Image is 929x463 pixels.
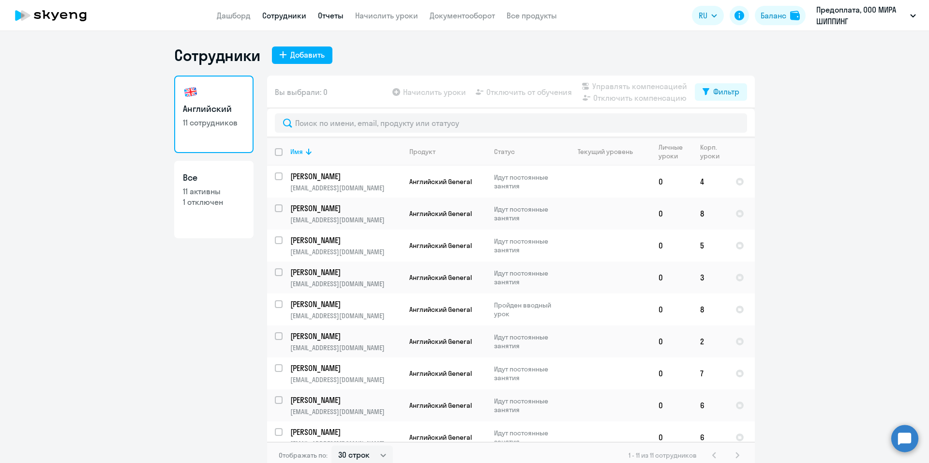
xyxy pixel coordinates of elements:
[659,143,692,160] div: Личные уроки
[409,273,472,282] span: Английский General
[811,4,921,27] button: Предоплата, ООО МИРА ШИППИНГ
[629,451,697,460] span: 1 - 11 из 11 сотрудников
[290,203,401,214] a: [PERSON_NAME]
[290,395,400,405] p: [PERSON_NAME]
[290,203,400,214] p: [PERSON_NAME]
[290,331,401,341] a: [PERSON_NAME]
[494,147,515,156] div: Статус
[174,76,254,153] a: Английский11 сотрудников
[290,247,401,256] p: [EMAIL_ADDRESS][DOMAIN_NAME]
[217,11,251,20] a: Дашборд
[183,103,245,115] h3: Английский
[761,10,786,21] div: Баланс
[409,241,472,250] span: Английский General
[272,46,332,64] button: Добавить
[290,267,400,278] p: [PERSON_NAME]
[578,147,633,156] div: Текущий уровень
[692,389,728,421] td: 6
[290,279,401,288] p: [EMAIL_ADDRESS][DOMAIN_NAME]
[409,147,435,156] div: Продукт
[651,198,692,230] td: 0
[275,86,328,98] span: Вы выбрали: 0
[174,161,254,238] a: Все11 активны1 отключен
[409,209,472,218] span: Английский General
[290,343,401,352] p: [EMAIL_ADDRESS][DOMAIN_NAME]
[700,143,721,160] div: Корп. уроки
[290,147,401,156] div: Имя
[507,11,557,20] a: Все продукты
[290,171,401,182] a: [PERSON_NAME]
[692,166,728,198] td: 4
[494,365,560,382] p: Идут постоянные занятия
[494,397,560,414] p: Идут постоянные занятия
[651,230,692,262] td: 0
[790,11,800,20] img: balance
[409,433,472,442] span: Английский General
[183,186,245,197] p: 11 активны
[183,171,245,184] h3: Все
[262,11,306,20] a: Сотрудники
[290,216,401,224] p: [EMAIL_ADDRESS][DOMAIN_NAME]
[318,11,344,20] a: Отчеты
[290,331,400,341] p: [PERSON_NAME]
[290,311,401,320] p: [EMAIL_ADDRESS][DOMAIN_NAME]
[695,83,747,101] button: Фильтр
[409,401,472,410] span: Английский General
[290,49,325,61] div: Добавить
[494,147,560,156] div: Статус
[494,237,560,254] p: Идут постоянные занятия
[494,173,560,190] p: Идут постоянные занятия
[692,262,728,293] td: 3
[290,235,400,246] p: [PERSON_NAME]
[692,293,728,325] td: 8
[692,6,724,25] button: RU
[651,421,692,453] td: 0
[692,357,728,389] td: 7
[279,451,328,460] span: Отображать по:
[692,230,728,262] td: 5
[290,267,401,278] a: [PERSON_NAME]
[409,337,472,346] span: Английский General
[700,143,727,160] div: Корп. уроки
[290,395,401,405] a: [PERSON_NAME]
[290,363,400,373] p: [PERSON_NAME]
[290,407,401,416] p: [EMAIL_ADDRESS][DOMAIN_NAME]
[713,86,739,97] div: Фильтр
[290,427,400,437] p: [PERSON_NAME]
[651,325,692,357] td: 0
[494,429,560,446] p: Идут постоянные занятия
[692,198,728,230] td: 8
[290,299,401,309] a: [PERSON_NAME]
[659,143,686,160] div: Личные уроки
[651,166,692,198] td: 0
[183,84,198,100] img: english
[409,369,472,378] span: Английский General
[699,10,707,21] span: RU
[290,235,401,246] a: [PERSON_NAME]
[755,6,806,25] button: Балансbalance
[651,389,692,421] td: 0
[430,11,495,20] a: Документооборот
[275,113,747,133] input: Поиск по имени, email, продукту или статусу
[494,205,560,222] p: Идут постоянные занятия
[174,46,260,65] h1: Сотрудники
[651,357,692,389] td: 0
[494,333,560,350] p: Идут постоянные занятия
[290,439,401,448] p: [EMAIL_ADDRESS][DOMAIN_NAME]
[290,184,401,192] p: [EMAIL_ADDRESS][DOMAIN_NAME]
[692,325,728,357] td: 2
[651,262,692,293] td: 0
[409,177,472,186] span: Английский General
[409,147,486,156] div: Продукт
[290,299,400,309] p: [PERSON_NAME]
[494,301,560,318] p: Пройден вводный урок
[355,11,418,20] a: Начислить уроки
[183,117,245,128] p: 11 сотрудников
[651,293,692,325] td: 0
[290,375,401,384] p: [EMAIL_ADDRESS][DOMAIN_NAME]
[183,197,245,207] p: 1 отключен
[494,269,560,286] p: Идут постоянные занятия
[409,305,472,314] span: Английский General
[290,147,303,156] div: Имя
